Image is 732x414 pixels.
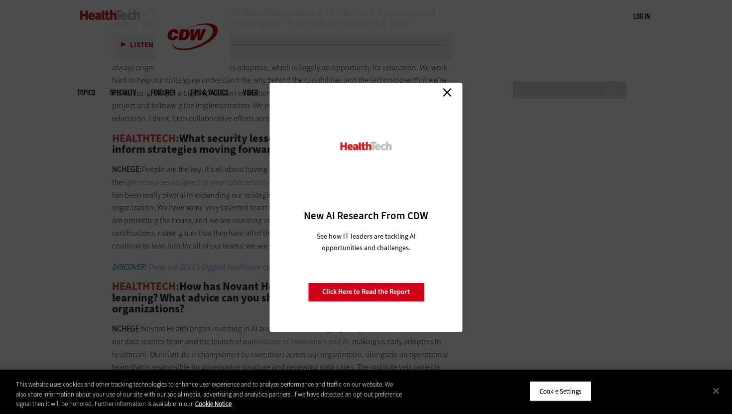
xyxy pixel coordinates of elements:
[287,209,445,223] h3: New AI Research From CDW
[195,400,232,408] a: More information about your privacy
[339,141,393,151] img: HealthTech_0.png
[705,380,727,402] button: Close
[308,282,424,301] a: Click Here to Read the Report
[305,231,428,254] p: See how IT leaders are tackling AI opportunities and challenges.
[440,85,455,100] a: Close
[529,381,592,402] button: Cookie Settings
[16,380,403,409] div: This website uses cookies and other tracking technologies to enhance user experience and to analy...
